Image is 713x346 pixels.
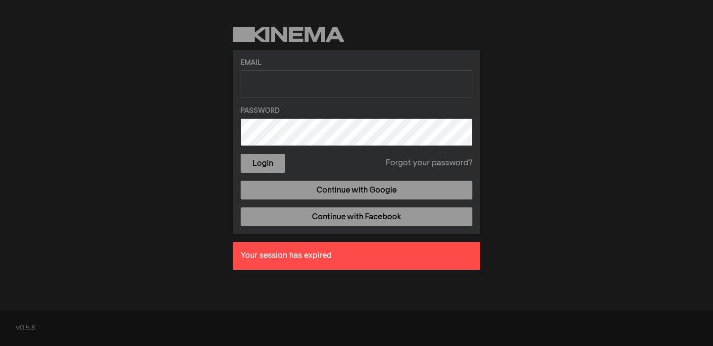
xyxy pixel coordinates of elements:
a: Continue with Google [241,181,472,199]
div: Your session has expired [233,242,480,270]
button: Login [241,154,285,173]
a: Continue with Facebook [241,207,472,226]
a: Forgot your password? [386,157,472,169]
label: Password [241,106,472,116]
div: v0.5.8 [16,323,697,334]
label: Email [241,58,472,68]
